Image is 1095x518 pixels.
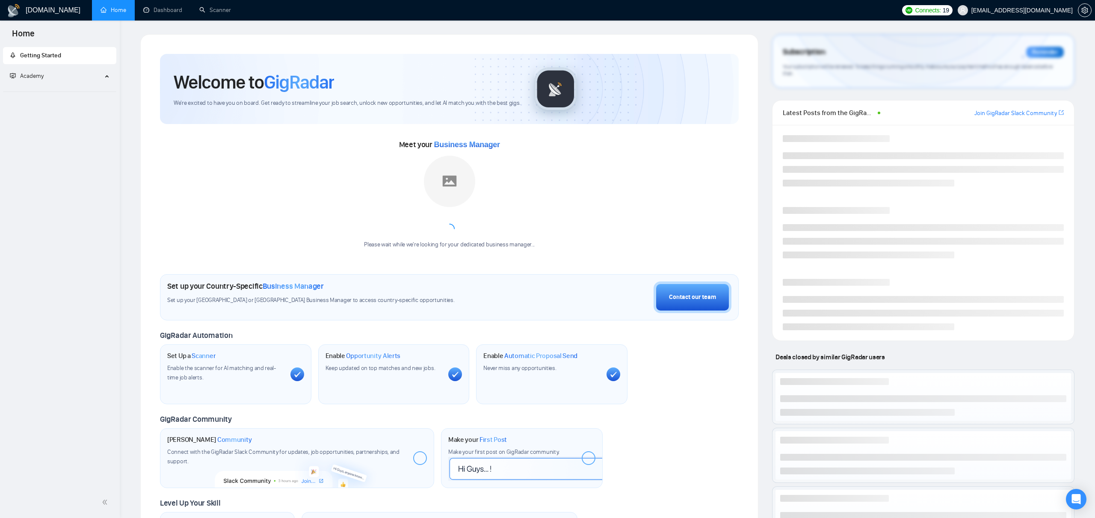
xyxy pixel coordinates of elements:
[1026,47,1064,58] div: Reminder
[167,296,506,305] span: Set up your [GEOGRAPHIC_DATA] or [GEOGRAPHIC_DATA] Business Manager to access country-specific op...
[3,88,116,94] li: Academy Homepage
[217,435,252,444] span: Community
[1078,7,1092,14] a: setting
[5,27,41,45] span: Home
[20,52,61,59] span: Getting Started
[7,4,21,18] img: logo
[448,448,559,456] span: Make your first post on GigRadar community.
[10,73,16,79] span: fund-projection-screen
[772,349,888,364] span: Deals closed by similar GigRadar users
[10,52,16,58] span: rocket
[192,352,216,360] span: Scanner
[167,281,324,291] h1: Set up your Country-Specific
[359,241,540,249] div: Please wait while we're looking for your dedicated business manager...
[906,7,912,14] img: upwork-logo.png
[174,99,521,107] span: We're excited to have you on board. Get ready to streamline your job search, unlock new opportuni...
[479,435,507,444] span: First Post
[101,6,126,14] a: homeHome
[199,6,231,14] a: searchScanner
[434,140,500,149] span: Business Manager
[215,449,379,488] img: slackcommunity-bg.png
[504,352,577,360] span: Automatic Proposal Send
[167,364,276,381] span: Enable the scanner for AI matching and real-time job alerts.
[1059,109,1064,117] a: export
[783,63,1052,77] span: Your subscription will be renewed. To keep things running smoothly, make sure your payment method...
[3,47,116,64] li: Getting Started
[20,72,44,80] span: Academy
[1078,3,1092,17] button: setting
[143,6,182,14] a: dashboardDashboard
[160,498,220,508] span: Level Up Your Skill
[783,107,875,118] span: Latest Posts from the GigRadar Community
[448,435,507,444] h1: Make your
[974,109,1057,118] a: Join GigRadar Slack Community
[1078,7,1091,14] span: setting
[264,71,334,94] span: GigRadar
[1066,489,1086,509] div: Open Intercom Messenger
[669,293,716,302] div: Contact our team
[263,281,324,291] span: Business Manager
[326,352,401,360] h1: Enable
[534,68,577,110] img: gigradar-logo.png
[483,364,556,372] span: Never miss any opportunities.
[1059,109,1064,116] span: export
[783,45,825,59] span: Subscription
[10,72,44,80] span: Academy
[167,352,216,360] h1: Set Up a
[915,6,941,15] span: Connects:
[960,7,966,13] span: user
[326,364,435,372] span: Keep updated on top matches and new jobs.
[346,352,400,360] span: Opportunity Alerts
[160,414,232,424] span: GigRadar Community
[167,448,400,465] span: Connect with the GigRadar Slack Community for updates, job opportunities, partnerships, and support.
[943,6,949,15] span: 19
[483,352,577,360] h1: Enable
[424,156,475,207] img: placeholder.png
[654,281,731,313] button: Contact our team
[160,331,232,340] span: GigRadar Automation
[444,224,455,234] span: loading
[167,435,252,444] h1: [PERSON_NAME]
[102,498,110,506] span: double-left
[399,140,500,149] span: Meet your
[174,71,334,94] h1: Welcome to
